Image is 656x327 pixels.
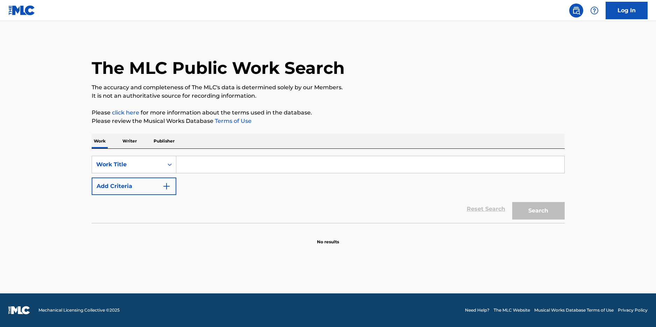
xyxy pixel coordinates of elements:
h1: The MLC Public Work Search [92,57,345,78]
p: Writer [120,134,139,148]
p: Please for more information about the terms used in the database. [92,109,565,117]
a: Need Help? [465,307,489,313]
a: click here [112,109,139,116]
p: The accuracy and completeness of The MLC's data is determined solely by our Members. [92,83,565,92]
span: Mechanical Licensing Collective © 2025 [38,307,120,313]
button: Add Criteria [92,178,176,195]
div: Work Title [96,160,159,169]
p: It is not an authoritative source for recording information. [92,92,565,100]
div: Help [587,4,601,18]
form: Search Form [92,156,565,223]
a: Musical Works Database Terms of Use [534,307,614,313]
a: Log In [606,2,648,19]
p: Please review the Musical Works Database [92,117,565,125]
img: MLC Logo [8,5,35,15]
p: Work [92,134,108,148]
a: Privacy Policy [618,307,648,313]
a: Terms of Use [213,118,252,124]
img: 9d2ae6d4665cec9f34b9.svg [162,182,171,190]
img: logo [8,306,30,314]
p: Publisher [151,134,177,148]
img: help [590,6,599,15]
a: The MLC Website [494,307,530,313]
p: No results [317,230,339,245]
iframe: Chat Widget [621,293,656,327]
img: search [572,6,580,15]
a: Public Search [569,4,583,18]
